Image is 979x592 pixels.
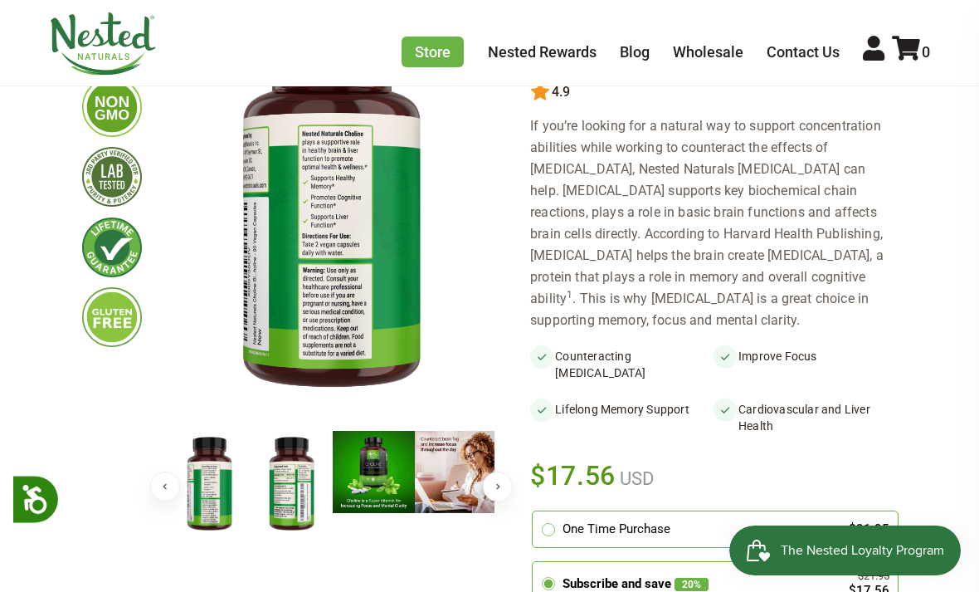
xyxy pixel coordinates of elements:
[714,398,897,438] li: Cardiovascular and Liver Health
[673,43,743,61] a: Wholesale
[530,345,714,384] li: Counteracting [MEDICAL_DATA]
[82,218,142,277] img: lifetimeguarantee
[82,77,142,137] img: gmofree
[168,431,251,538] img: Choline Bitartrate
[530,82,550,102] img: star.svg
[550,85,570,100] span: 4.9
[483,472,513,501] button: Next
[530,398,714,438] li: Lifelong Memory Support
[922,43,930,61] span: 0
[402,37,464,67] a: Store
[488,43,597,61] a: Nested Rewards
[567,289,572,301] sup: 1
[251,431,333,538] img: Choline Bitartrate
[714,345,897,384] li: Improve Focus
[82,287,142,347] img: glutenfree
[49,12,157,76] img: Nested Naturals
[530,457,616,494] span: $17.56
[150,472,180,501] button: Previous
[333,431,415,513] img: Choline Bitartrate
[892,43,930,61] a: 0
[530,115,897,331] div: If you’re looking for a natural way to support concentration abilities while working to counterac...
[415,431,497,513] img: Choline Bitartrate
[620,43,650,61] a: Blog
[767,43,840,61] a: Contact Us
[616,468,654,489] span: USD
[729,526,962,575] iframe: Button to open loyalty program pop-up
[82,147,142,207] img: thirdpartytested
